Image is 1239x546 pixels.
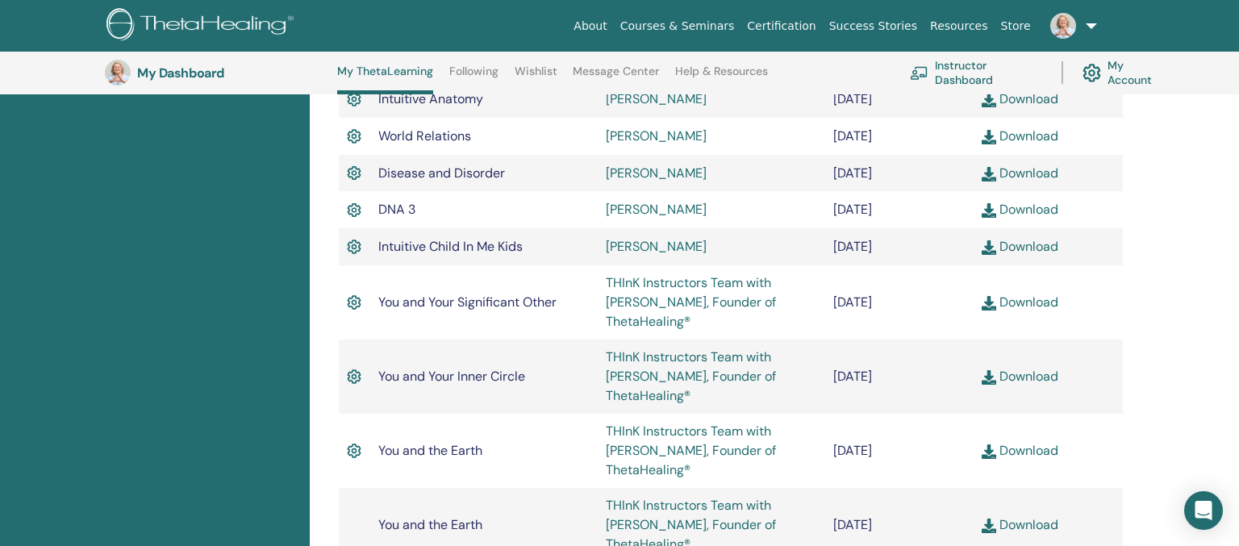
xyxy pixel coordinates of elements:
img: logo.png [106,8,299,44]
a: THInK Instructors Team with [PERSON_NAME], Founder of ThetaHealing® [606,423,776,478]
a: Help & Resources [675,65,768,90]
img: Active Certificate [347,163,361,184]
img: Active Certificate [347,126,361,147]
a: [PERSON_NAME] [606,127,707,144]
img: download.svg [982,203,996,218]
img: Active Certificate [347,366,361,387]
a: [PERSON_NAME] [606,238,707,255]
img: download.svg [982,93,996,107]
span: Disease and Disorder [378,165,505,181]
a: [PERSON_NAME] [606,165,707,181]
img: Active Certificate [347,440,361,461]
a: Resources [924,11,995,41]
img: Active Certificate [347,236,361,257]
a: Download [982,90,1058,107]
span: You and Your Significant Other [378,294,557,311]
a: Download [982,442,1058,459]
span: Intuitive Child In Me Kids [378,238,523,255]
a: Download [982,127,1058,144]
img: Active Certificate [347,200,361,221]
a: Success Stories [823,11,924,41]
span: You and the Earth [378,442,482,459]
a: Download [982,294,1058,311]
span: You and Your Inner Circle [378,368,525,385]
img: download.svg [982,519,996,533]
td: [DATE] [825,118,974,155]
a: About [567,11,613,41]
a: Courses & Seminars [614,11,741,41]
td: [DATE] [825,191,974,228]
a: Message Center [573,65,659,90]
div: Open Intercom Messenger [1184,491,1223,530]
td: [DATE] [825,414,974,488]
a: My Account [1083,55,1168,90]
img: download.svg [982,370,996,385]
a: Download [982,201,1058,218]
a: Download [982,238,1058,255]
a: Instructor Dashboard [910,55,1042,90]
h3: My Dashboard [137,65,298,81]
span: You and the Earth [378,516,482,533]
a: THInK Instructors Team with [PERSON_NAME], Founder of ThetaHealing® [606,274,776,330]
a: [PERSON_NAME] [606,201,707,218]
td: [DATE] [825,155,974,192]
a: [PERSON_NAME] [606,90,707,107]
td: [DATE] [825,340,974,414]
img: Active Certificate [347,292,361,313]
a: Store [995,11,1037,41]
a: Download [982,368,1058,385]
td: [DATE] [825,81,974,118]
a: Download [982,516,1058,533]
a: Wishlist [515,65,557,90]
a: Certification [740,11,822,41]
img: chalkboard-teacher.svg [910,66,928,80]
span: Intuitive Anatomy [378,90,483,107]
td: [DATE] [825,228,974,265]
span: World Relations [378,127,471,144]
a: Download [982,165,1058,181]
a: My ThetaLearning [337,65,433,94]
img: Active Certificate [347,89,361,110]
a: Following [449,65,499,90]
td: [DATE] [825,265,974,340]
img: download.svg [982,296,996,311]
img: download.svg [982,444,996,459]
img: cog.svg [1083,60,1101,86]
img: download.svg [982,240,996,255]
span: DNA 3 [378,201,415,218]
img: download.svg [982,167,996,181]
img: download.svg [982,130,996,144]
img: default.jpg [105,60,131,85]
a: THInK Instructors Team with [PERSON_NAME], Founder of ThetaHealing® [606,348,776,404]
img: default.jpg [1050,13,1076,39]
